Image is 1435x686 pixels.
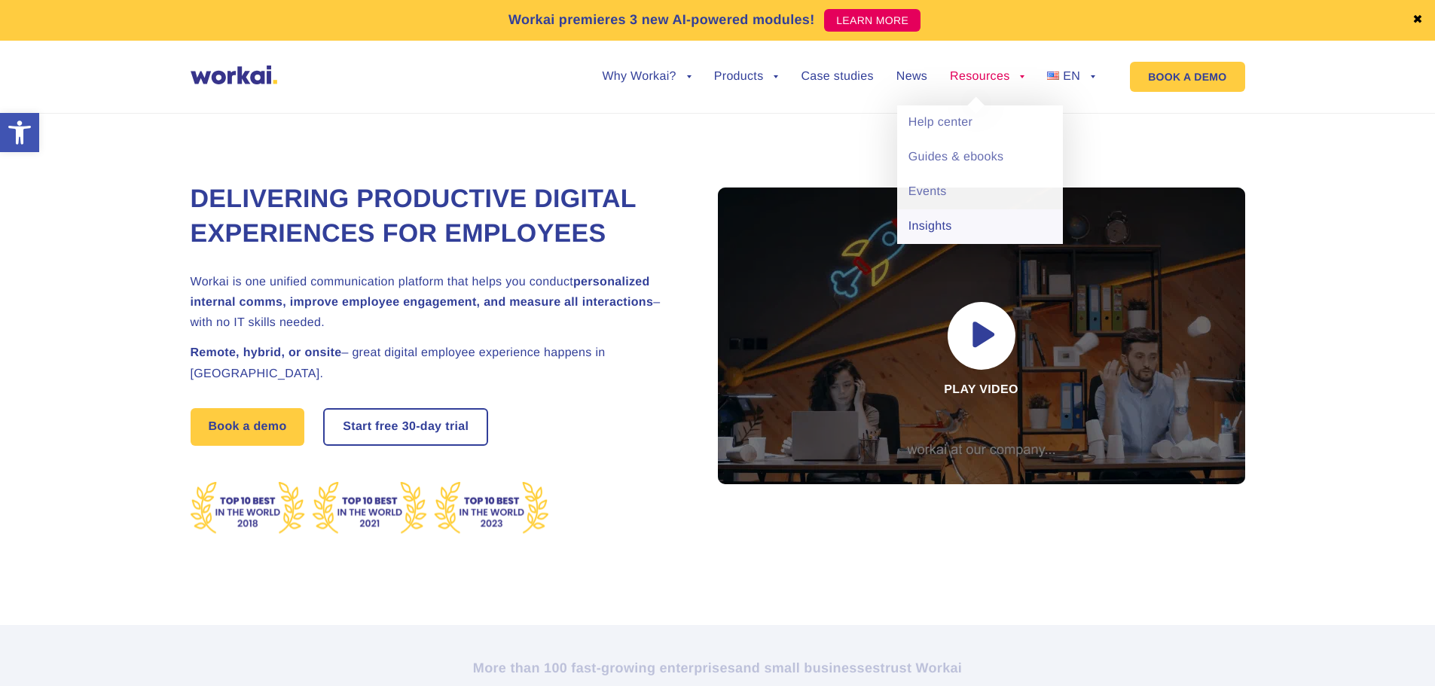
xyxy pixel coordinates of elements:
[300,659,1136,677] h2: More than 100 fast-growing enterprises trust Workai
[735,660,880,675] i: and small businesses
[191,272,680,334] h2: Workai is one unified communication platform that helps you conduct – with no IT skills needed.
[950,71,1024,83] a: Resources
[1063,70,1080,83] span: EN
[508,10,815,30] p: Workai premieres 3 new AI-powered modules!
[191,343,680,383] h2: – great digital employee experience happens in [GEOGRAPHIC_DATA].
[1130,62,1244,92] a: BOOK A DEMO
[191,346,342,359] strong: Remote, hybrid, or onsite
[718,188,1245,484] div: Play video
[191,408,305,446] a: Book a demo
[602,71,691,83] a: Why Workai?
[325,410,487,444] a: Start free30-daytrial
[402,421,442,433] i: 30-day
[801,71,873,83] a: Case studies
[897,175,1063,209] a: Events
[897,209,1063,244] a: Insights
[714,71,779,83] a: Products
[1412,14,1423,26] a: ✖
[191,182,680,252] h1: Delivering Productive Digital Experiences for Employees
[896,71,927,83] a: News
[897,105,1063,140] a: Help center
[897,140,1063,175] a: Guides & ebooks
[824,9,921,32] a: LEARN MORE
